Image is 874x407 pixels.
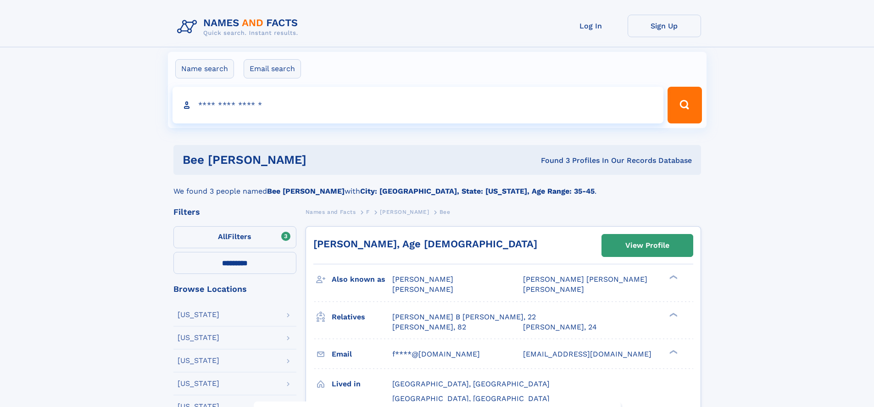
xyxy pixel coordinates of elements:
[313,238,537,250] a: [PERSON_NAME], Age [DEMOGRAPHIC_DATA]
[218,232,228,241] span: All
[523,275,647,284] span: [PERSON_NAME] [PERSON_NAME]
[173,175,701,197] div: We found 3 people named with .
[667,274,678,280] div: ❯
[392,322,466,332] a: [PERSON_NAME], 82
[173,208,296,216] div: Filters
[306,206,356,217] a: Names and Facts
[523,285,584,294] span: [PERSON_NAME]
[392,394,550,403] span: [GEOGRAPHIC_DATA], [GEOGRAPHIC_DATA]
[360,187,595,195] b: City: [GEOGRAPHIC_DATA], State: [US_STATE], Age Range: 35-45
[332,376,392,392] h3: Lived in
[178,357,219,364] div: [US_STATE]
[178,311,219,318] div: [US_STATE]
[175,59,234,78] label: Name search
[267,187,345,195] b: Bee [PERSON_NAME]
[183,154,424,166] h1: Bee [PERSON_NAME]
[332,272,392,287] h3: Also known as
[380,209,429,215] span: [PERSON_NAME]
[625,235,669,256] div: View Profile
[667,349,678,355] div: ❯
[178,380,219,387] div: [US_STATE]
[173,285,296,293] div: Browse Locations
[332,346,392,362] h3: Email
[173,15,306,39] img: Logo Names and Facts
[392,275,453,284] span: [PERSON_NAME]
[523,322,597,332] a: [PERSON_NAME], 24
[366,206,370,217] a: F
[667,312,678,318] div: ❯
[366,209,370,215] span: F
[440,209,451,215] span: Bee
[178,334,219,341] div: [US_STATE]
[602,234,693,256] a: View Profile
[332,309,392,325] h3: Relatives
[380,206,429,217] a: [PERSON_NAME]
[244,59,301,78] label: Email search
[173,226,296,248] label: Filters
[523,350,651,358] span: [EMAIL_ADDRESS][DOMAIN_NAME]
[668,87,701,123] button: Search Button
[628,15,701,37] a: Sign Up
[392,379,550,388] span: [GEOGRAPHIC_DATA], [GEOGRAPHIC_DATA]
[392,285,453,294] span: [PERSON_NAME]
[392,312,536,322] a: [PERSON_NAME] B [PERSON_NAME], 22
[423,156,692,166] div: Found 3 Profiles In Our Records Database
[554,15,628,37] a: Log In
[173,87,664,123] input: search input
